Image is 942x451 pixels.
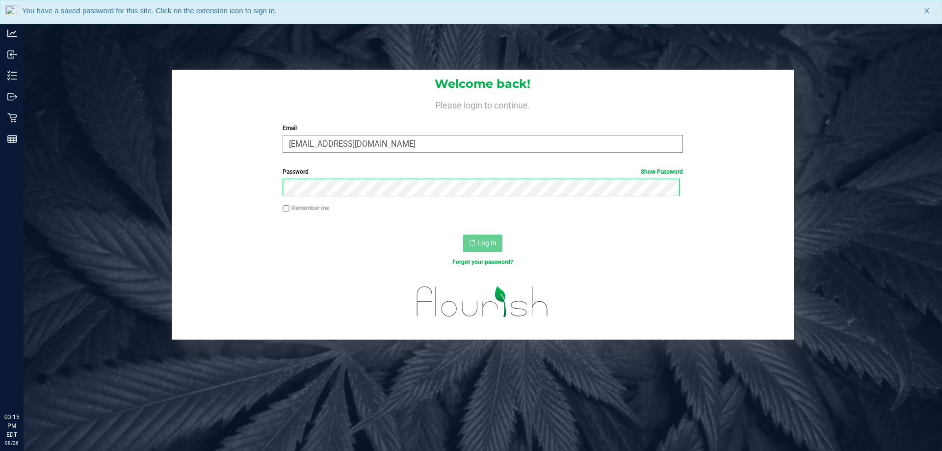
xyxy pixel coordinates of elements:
[283,204,329,212] label: Remember me
[7,113,17,123] inline-svg: Retail
[641,168,683,175] a: Show Password
[924,5,929,17] span: X
[7,28,17,38] inline-svg: Analytics
[283,124,682,133] label: Email
[405,277,560,327] img: flourish_logo.svg
[172,78,794,90] h1: Welcome back!
[452,259,513,265] a: Forgot your password?
[5,5,17,19] img: notLoggedInIcon.png
[7,134,17,144] inline-svg: Reports
[4,439,19,447] p: 08/26
[477,239,497,247] span: Log In
[4,413,19,439] p: 03:15 PM EDT
[22,6,277,15] span: You have a saved password for this site. Click on the extension icon to sign in.
[283,205,289,212] input: Remember me
[463,235,502,252] button: Log In
[7,92,17,102] inline-svg: Outbound
[172,98,794,110] h4: Please login to continue.
[283,168,309,175] span: Password
[7,71,17,80] inline-svg: Inventory
[7,50,17,59] inline-svg: Inbound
